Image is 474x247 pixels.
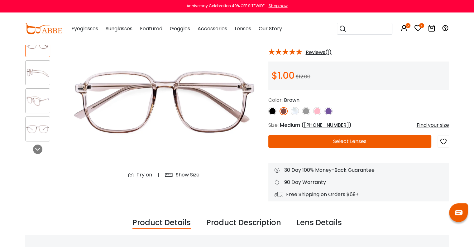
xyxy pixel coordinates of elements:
div: 90 Day Warranty [275,179,443,186]
span: Featured [140,25,162,32]
div: Product Description [206,217,281,229]
span: Eyeglasses [71,25,98,32]
div: Lens Details [297,217,342,229]
img: Commonary Brown Plastic Eyeglasses , UniversalBridgeFit Frames from ABBE Glasses [66,20,262,184]
div: Find your size [417,121,449,129]
div: Anniversay Celebration 40% OFF SITEWIDE [187,3,265,9]
span: $12.00 [296,73,310,80]
span: Size: [268,121,279,129]
img: Commonary Brown Plastic Eyeglasses , UniversalBridgeFit Frames from ABBE Glasses [26,95,50,107]
div: Free Shipping on Orders $69+ [275,191,443,198]
a: 7 [414,26,422,33]
span: Brown [284,96,299,104]
span: Our Story [259,25,282,32]
span: [PHONE_NUMBER] [304,121,349,129]
div: Try on [136,171,152,179]
span: Sunglasses [106,25,132,32]
span: Reviews(1) [306,50,332,55]
button: Select Lenses [268,135,432,148]
span: Goggles [170,25,190,32]
div: Shop now [269,3,288,9]
span: Color: [268,96,283,104]
span: Medium ( ) [280,121,352,129]
a: Shop now [266,3,288,8]
img: chat [455,210,462,215]
span: Accessories [198,25,227,32]
span: $1.00 [271,69,294,82]
div: 30 Day 100% Money-Back Guarantee [275,166,443,174]
i: 7 [419,23,424,28]
img: Commonary Brown Plastic Eyeglasses , UniversalBridgeFit Frames from ABBE Glasses [26,123,50,135]
span: Lenses [235,25,251,32]
img: abbeglasses.com [25,23,62,34]
img: Commonary Brown Plastic Eyeglasses , UniversalBridgeFit Frames from ABBE Glasses [26,67,50,79]
div: Show Size [176,171,199,179]
div: Product Details [132,217,191,229]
